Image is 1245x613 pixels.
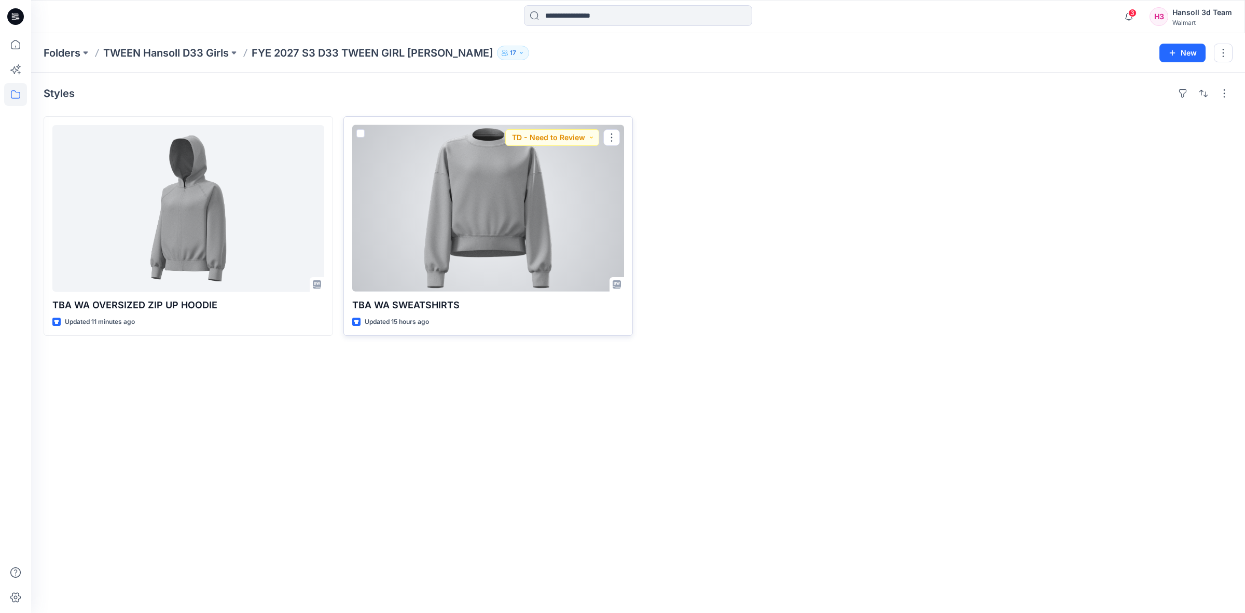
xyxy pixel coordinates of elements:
h4: Styles [44,87,75,100]
div: H3 [1150,7,1168,26]
a: TWEEN Hansoll D33 Girls [103,46,229,60]
button: New [1159,44,1206,62]
div: Hansoll 3d Team [1172,6,1232,19]
a: TBA WA OVERSIZED ZIP UP HOODIE [52,125,324,292]
p: Updated 11 minutes ago [65,317,135,328]
p: 17 [510,47,516,59]
p: FYE 2027 S3 D33 TWEEN GIRL [PERSON_NAME] [252,46,493,60]
p: TBA WA SWEATSHIRTS [352,298,624,312]
a: Folders [44,46,80,60]
button: 17 [497,46,529,60]
p: Updated 15 hours ago [365,317,429,328]
p: TBA WA OVERSIZED ZIP UP HOODIE [52,298,324,312]
span: 3 [1128,9,1137,17]
div: Walmart [1172,19,1232,26]
a: TBA WA SWEATSHIRTS [352,125,624,292]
